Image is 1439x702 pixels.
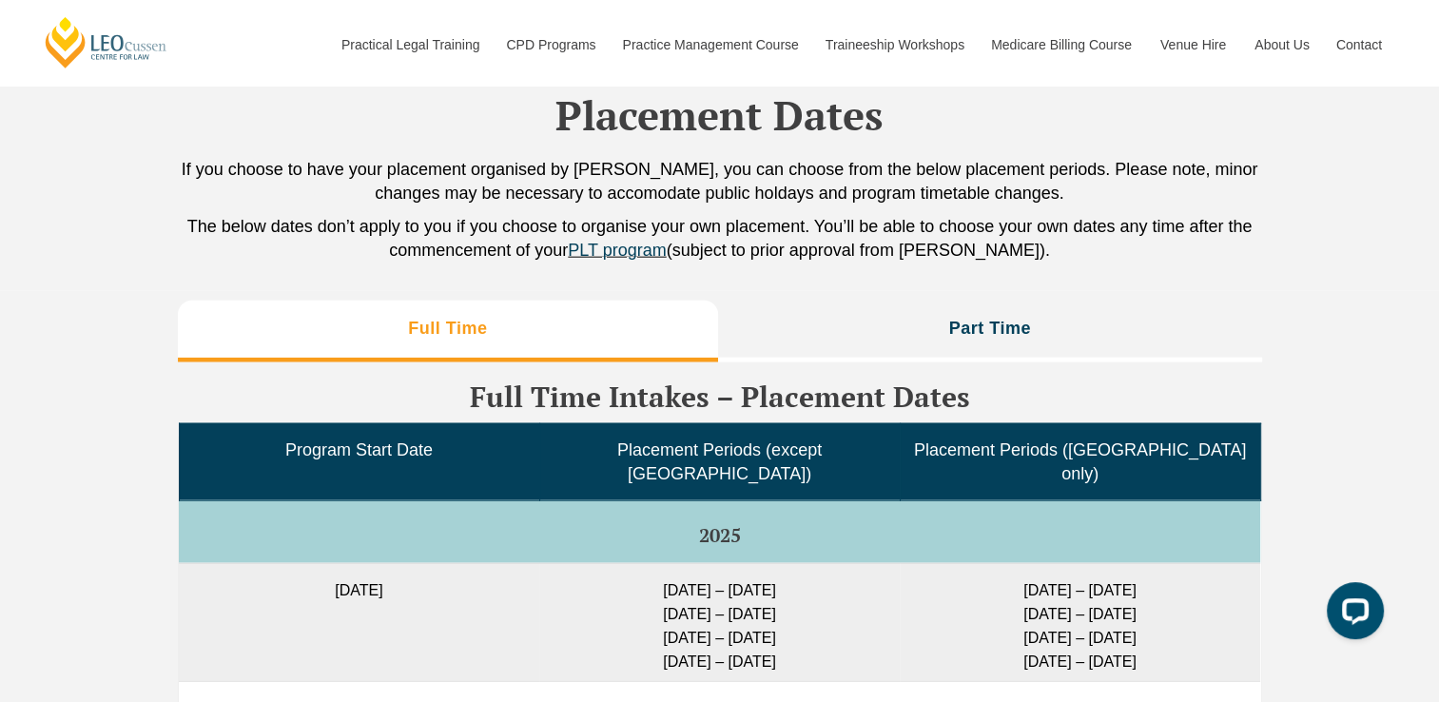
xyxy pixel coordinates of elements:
[178,91,1262,139] h2: Placement Dates
[492,4,608,86] a: CPD Programs
[609,4,811,86] a: Practice Management Course
[186,525,1253,546] h5: 2025
[408,318,487,340] h3: Full Time
[178,215,1262,263] p: The below dates don’t apply to you if you choose to organise your own placement. You’ll be able t...
[1240,4,1322,86] a: About Us
[617,440,822,483] span: Placement Periods (except [GEOGRAPHIC_DATA])
[977,4,1146,86] a: Medicare Billing Course
[178,158,1262,205] p: If you choose to have your placement organised by [PERSON_NAME], you can choose from the below pl...
[1146,4,1240,86] a: Venue Hire
[900,563,1260,681] td: [DATE] – [DATE] [DATE] – [DATE] [DATE] – [DATE] [DATE] – [DATE]
[43,15,169,69] a: [PERSON_NAME] Centre for Law
[949,318,1031,340] h3: Part Time
[1322,4,1396,86] a: Contact
[811,4,977,86] a: Traineeship Workshops
[179,563,539,681] td: [DATE]
[178,381,1262,413] h3: Full Time Intakes – Placement Dates
[1312,575,1391,654] iframe: LiveChat chat widget
[539,563,900,681] td: [DATE] – [DATE] [DATE] – [DATE] [DATE] – [DATE] [DATE] – [DATE]
[327,4,493,86] a: Practical Legal Training
[568,241,666,260] a: PLT program
[285,440,433,459] span: Program Start Date
[914,440,1246,483] span: Placement Periods ([GEOGRAPHIC_DATA] only)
